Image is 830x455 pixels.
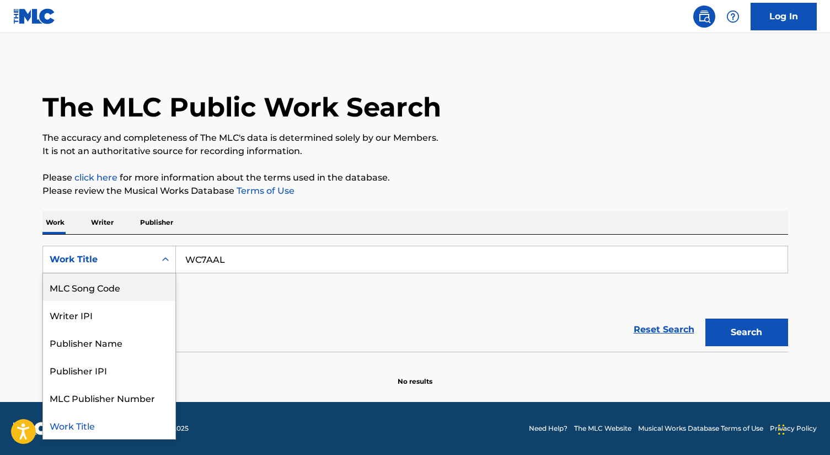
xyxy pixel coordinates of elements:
a: Public Search [693,6,715,28]
div: Writer IPI [43,301,175,329]
a: Reset Search [628,318,700,342]
div: MLC Song Code [43,273,175,301]
p: Publisher [137,211,176,234]
div: MLC Publisher Number [43,384,175,411]
div: Work Title [50,253,149,266]
a: Need Help? [529,424,567,433]
a: click here [74,172,117,183]
a: The MLC Website [574,424,631,433]
h1: The MLC Public Work Search [42,91,441,124]
p: No results [398,363,432,387]
form: Search Form [42,246,788,352]
a: Terms of Use [234,186,294,196]
img: help [726,10,740,23]
button: Search [705,319,788,346]
div: Publisher Name [43,329,175,356]
a: Log In [751,3,817,30]
div: Publisher IPI [43,356,175,384]
a: Musical Works Database Terms of Use [638,424,763,433]
p: Writer [88,211,117,234]
p: The accuracy and completeness of The MLC's data is determined solely by our Members. [42,131,788,145]
div: Help [722,6,744,28]
img: MLC Logo [13,8,56,24]
img: logo [13,422,47,435]
img: search [698,10,711,23]
p: Work [42,211,68,234]
div: Drag [778,413,785,446]
a: Privacy Policy [770,424,817,433]
p: It is not an authoritative source for recording information. [42,145,788,158]
p: Please review the Musical Works Database [42,184,788,198]
iframe: Chat Widget [775,402,830,455]
div: Work Title [43,411,175,439]
p: Please for more information about the terms used in the database. [42,171,788,184]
